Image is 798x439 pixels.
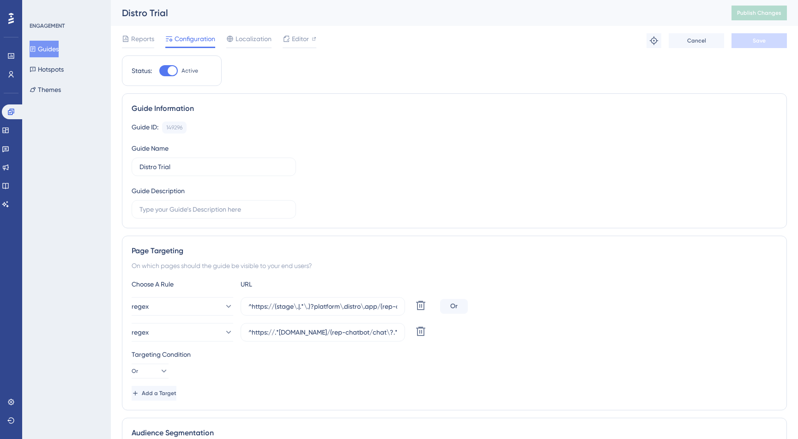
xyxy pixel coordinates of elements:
span: Add a Target [142,390,176,397]
div: URL [241,279,342,290]
div: Guide Name [132,143,169,154]
div: On which pages should the guide be visible to your end users? [132,260,777,271]
div: ENGAGEMENT [30,22,65,30]
div: 149296 [166,124,182,131]
span: Save [753,37,766,44]
button: Add a Target [132,386,176,401]
span: Cancel [687,37,706,44]
span: regex [132,327,149,338]
div: Targeting Condition [132,349,777,360]
div: Distro Trial [122,6,708,19]
button: Hotspots [30,61,64,78]
span: regex [132,301,149,312]
span: Or [132,367,138,375]
span: Editor [292,33,309,44]
span: Reports [131,33,154,44]
button: regex [132,323,233,341]
button: Themes [30,81,61,98]
button: Save [731,33,787,48]
input: yourwebsite.com/path [248,301,397,311]
button: regex [132,297,233,316]
span: Configuration [175,33,215,44]
span: Active [181,67,198,74]
input: Type your Guide’s Name here [139,162,288,172]
div: Guide Information [132,103,777,114]
div: Choose A Rule [132,279,233,290]
button: Publish Changes [731,6,787,20]
input: Type your Guide’s Description here [139,204,288,214]
button: Or [132,364,169,378]
span: Localization [236,33,272,44]
div: Status: [132,65,152,76]
div: Guide Description [132,185,185,196]
button: Guides [30,41,59,57]
div: Or [440,299,468,314]
div: Guide ID: [132,122,158,134]
input: yourwebsite.com/path [248,327,397,337]
div: Page Targeting [132,245,777,256]
div: Audience Segmentation [132,427,777,439]
span: Publish Changes [737,9,781,17]
button: Cancel [669,33,724,48]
